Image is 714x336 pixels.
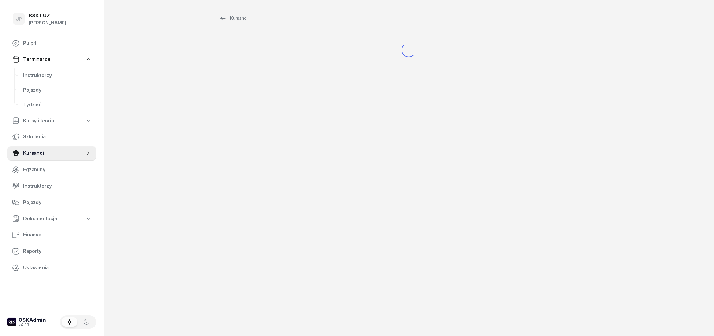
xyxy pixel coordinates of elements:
[7,162,96,177] a: Egzaminy
[7,52,96,66] a: Terminarze
[7,36,96,51] a: Pulpit
[23,86,91,94] span: Pojazdy
[23,72,91,80] span: Instruktorzy
[7,212,96,226] a: Dokumentacja
[23,133,91,141] span: Szkolenia
[7,228,96,242] a: Finanse
[7,129,96,144] a: Szkolenia
[214,12,253,24] a: Kursanci
[18,83,96,97] a: Pojazdy
[7,195,96,210] a: Pojazdy
[16,16,22,22] span: JP
[23,182,91,190] span: Instruktorzy
[7,244,96,259] a: Raporty
[23,231,91,239] span: Finanse
[18,97,96,112] a: Tydzień
[23,166,91,174] span: Egzaminy
[18,323,46,327] div: v4.1.1
[23,247,91,255] span: Raporty
[29,13,66,18] div: BSK LUZ
[219,15,247,22] div: Kursanci
[18,317,46,323] div: OSKAdmin
[23,264,91,272] span: Ustawienia
[23,55,50,63] span: Terminarze
[7,179,96,193] a: Instruktorzy
[7,318,16,326] img: logo-xs-dark@2x.png
[23,215,57,223] span: Dokumentacja
[23,149,85,157] span: Kursanci
[18,68,96,83] a: Instruktorzy
[23,101,91,109] span: Tydzień
[7,114,96,128] a: Kursy i teoria
[29,19,66,27] div: [PERSON_NAME]
[23,39,91,47] span: Pulpit
[7,146,96,161] a: Kursanci
[7,260,96,275] a: Ustawienia
[23,117,54,125] span: Kursy i teoria
[23,199,91,207] span: Pojazdy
